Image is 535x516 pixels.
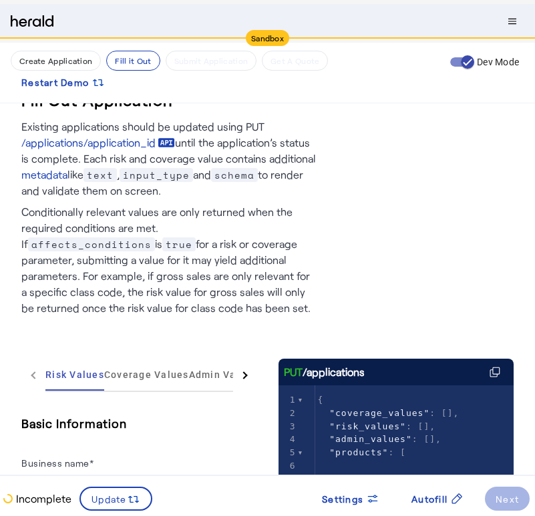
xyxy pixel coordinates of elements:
div: 6 [279,459,298,473]
span: schema [211,168,258,182]
span: "prd_0020_herald_business_owners_policy" [318,474,506,497]
span: "products" [329,447,388,457]
img: Herald Logo [11,15,53,28]
span: Coverage Values [104,370,189,379]
button: Autofill [401,487,474,511]
div: 1 [279,393,298,407]
span: Admin Values [189,370,258,379]
span: "risk_values" [329,421,406,431]
h5: Basic Information [21,413,257,433]
span: text [83,168,117,182]
button: Create Application [11,51,101,71]
span: Settings [322,492,363,506]
div: 2 [279,407,298,420]
span: : [], [318,434,441,444]
p: Conditionally relevant values are only returned when the required conditions are met. If is for a... [21,199,317,316]
span: affects_conditions [28,237,155,251]
span: : [], [318,408,460,418]
span: { [318,395,324,405]
div: 4 [279,433,298,446]
div: 5 [279,446,298,459]
a: /applications/application_id [21,135,175,151]
span: "admin_values" [329,434,412,444]
span: input_type [120,168,193,182]
a: metadata [21,167,67,183]
button: Submit Application [166,51,256,71]
div: /applications [284,364,365,380]
span: Restart Demo [21,75,89,91]
button: Get A Quote [262,51,328,71]
span: Risk Values [45,370,104,379]
span: true [162,237,196,251]
span: PUT [284,364,303,380]
span: : [], [318,421,436,431]
button: Fill it Out [106,51,160,71]
label: Business name* [21,457,94,469]
p: Existing applications should be updated using PUT until the application’s status is complete. Eac... [21,119,317,199]
p: Incomplete [13,491,71,507]
span: Update [92,492,127,506]
span: : [ [318,447,407,457]
span: Autofill [411,492,448,506]
div: Sandbox [246,30,289,46]
button: Settings [311,487,390,511]
span: "coverage_values" [329,408,429,418]
button: Update [79,487,152,511]
label: Dev Mode [474,55,519,69]
button: Restart Demo [11,71,116,95]
div: 3 [279,420,298,433]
